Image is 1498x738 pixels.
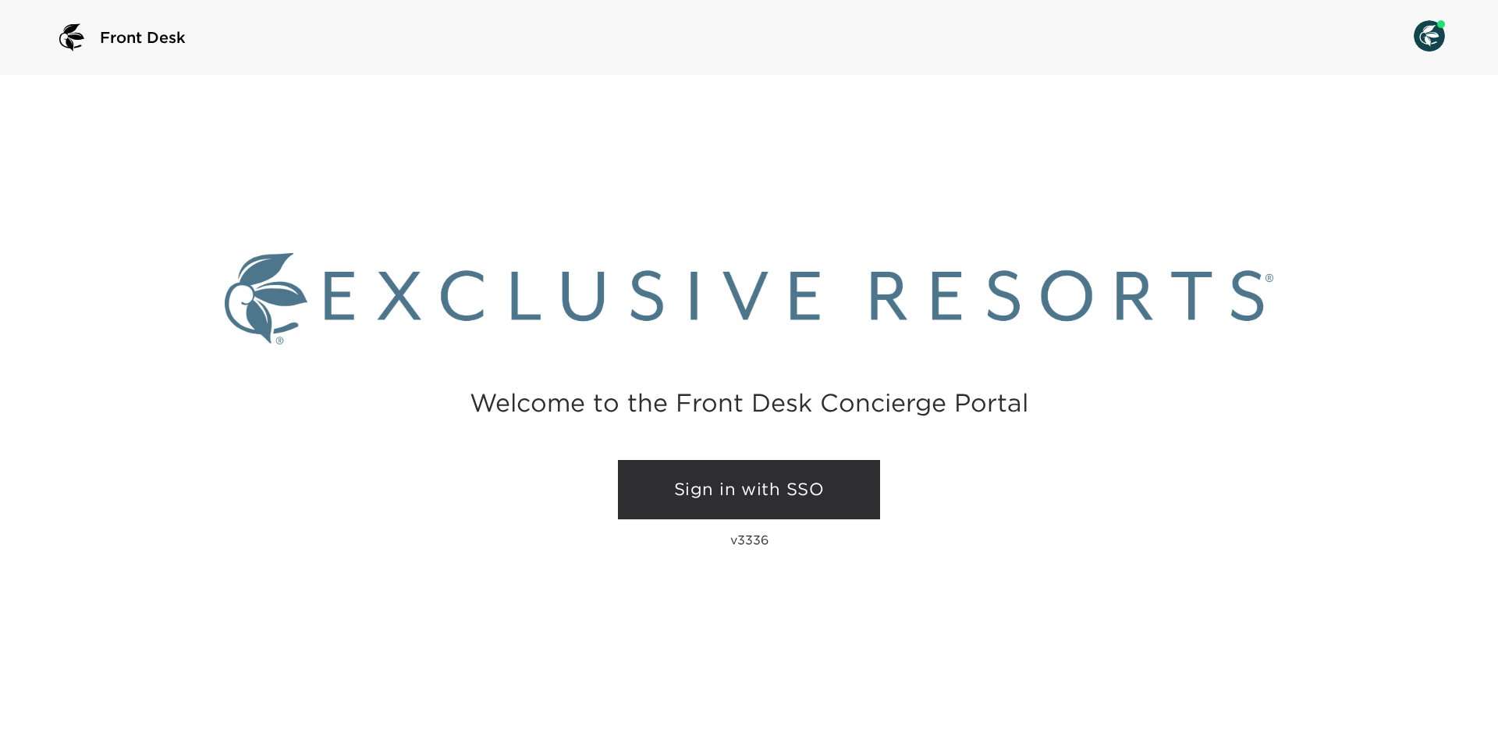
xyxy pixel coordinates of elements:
[100,27,186,48] span: Front Desk
[618,460,880,519] a: Sign in with SSO
[1414,20,1445,52] img: User
[730,532,769,547] p: v3336
[470,390,1028,415] h2: Welcome to the Front Desk Concierge Portal
[53,19,91,56] img: logo
[225,253,1273,344] img: Exclusive Resorts logo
